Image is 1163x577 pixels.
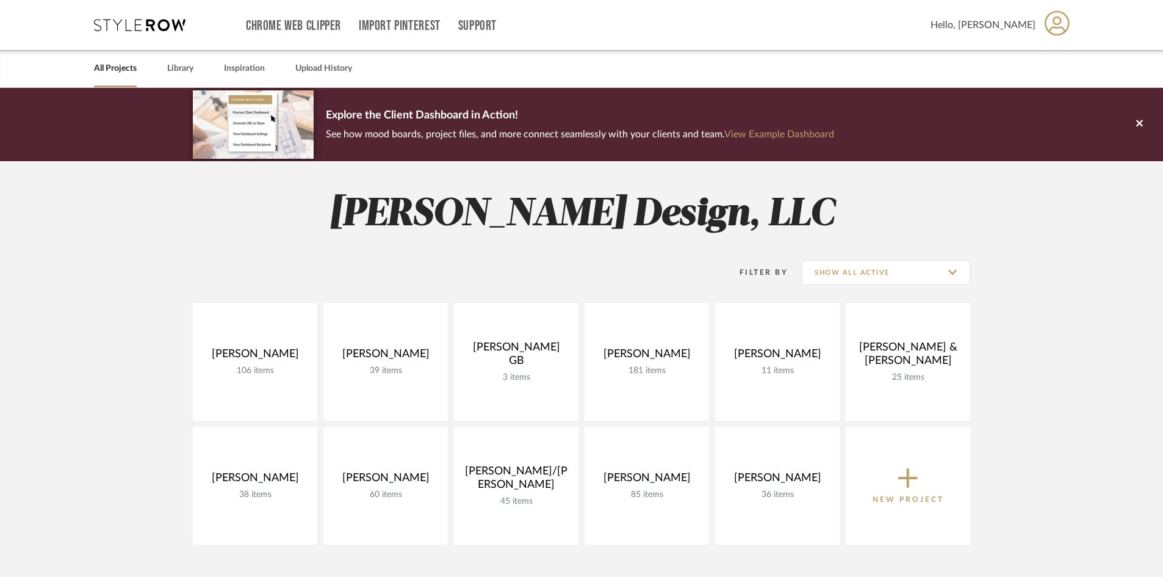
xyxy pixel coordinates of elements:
div: 38 items [203,490,308,500]
div: [PERSON_NAME] [333,347,438,366]
p: New Project [873,493,944,506]
a: Inspiration [224,60,265,77]
a: Upload History [295,60,352,77]
div: [PERSON_NAME] [594,347,699,366]
div: [PERSON_NAME]/[PERSON_NAME] [464,465,569,496]
a: Library [167,60,193,77]
p: See how mood boards, project files, and more connect seamlessly with your clients and team. [326,126,834,143]
div: 3 items [464,372,569,383]
div: [PERSON_NAME] GB [464,341,569,372]
a: Chrome Web Clipper [246,21,341,31]
img: d5d033c5-7b12-40c2-a960-1ecee1989c38.png [193,90,314,158]
span: Hello, [PERSON_NAME] [931,18,1035,32]
div: 39 items [333,366,438,376]
a: Support [458,21,497,31]
div: 181 items [594,366,699,376]
div: [PERSON_NAME] [333,471,438,490]
div: [PERSON_NAME] [725,347,830,366]
div: 60 items [333,490,438,500]
a: View Example Dashboard [724,129,834,139]
button: New Project [846,427,970,545]
div: [PERSON_NAME] [594,471,699,490]
div: Filter By [724,266,788,278]
div: 11 items [725,366,830,376]
div: [PERSON_NAME] [203,347,308,366]
div: [PERSON_NAME] [203,471,308,490]
div: [PERSON_NAME] [725,471,830,490]
h2: [PERSON_NAME] Design, LLC [142,192,1021,238]
div: 106 items [203,366,308,376]
a: Import Pinterest [359,21,441,31]
div: [PERSON_NAME] & [PERSON_NAME] [855,341,960,372]
p: Explore the Client Dashboard in Action! [326,106,834,126]
a: All Projects [94,60,137,77]
div: 45 items [464,496,569,507]
div: 25 items [855,372,960,383]
div: 36 items [725,490,830,500]
div: 85 items [594,490,699,500]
